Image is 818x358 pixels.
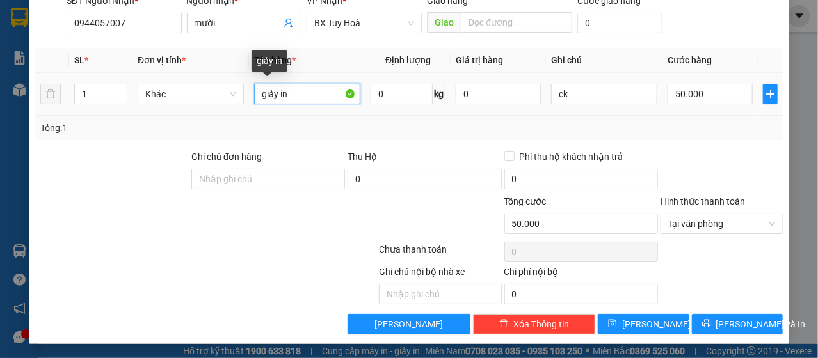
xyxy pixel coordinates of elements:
button: deleteXóa Thông tin [473,314,595,334]
div: Chưa thanh toán [378,242,502,265]
span: Xóa Thông tin [513,317,569,331]
div: Ghi chú nội bộ nhà xe [379,265,501,284]
button: plus [763,84,778,104]
span: Phí thu hộ khách nhận trả [515,150,629,164]
span: BX Tuy Hoà [314,13,414,33]
div: Tổng: 1 [40,121,317,135]
span: Tại văn phòng [668,214,775,233]
div: giấy in [252,50,287,72]
span: save [608,319,617,329]
span: [PERSON_NAME] [375,317,444,331]
span: kg [433,84,445,104]
span: Thu Hộ [348,152,377,162]
button: [PERSON_NAME] [348,314,470,334]
input: Cước giao hàng [577,13,662,33]
span: plus [764,89,777,99]
span: Giao [427,12,461,33]
th: Ghi chú [546,48,662,73]
input: Ghi chú đơn hàng [191,169,345,189]
span: user-add [284,18,294,28]
span: delete [499,319,508,329]
span: environment [88,86,97,95]
button: printer[PERSON_NAME] và In [692,314,783,334]
span: [PERSON_NAME] [622,317,691,331]
input: Nhập ghi chú [379,284,501,304]
span: Giá trị hàng [456,55,503,65]
input: 0 [456,84,541,104]
input: Dọc đường [461,12,572,33]
label: Ghi chú đơn hàng [191,152,262,162]
button: delete [40,84,61,104]
button: save[PERSON_NAME] [598,314,689,334]
label: Hình thức thanh toán [661,196,746,206]
span: Khác [145,84,236,104]
span: Đơn vị tính [138,55,186,65]
span: Tổng cước [504,196,547,206]
li: Cúc Tùng Limousine [6,6,186,54]
span: [PERSON_NAME] và In [716,317,806,331]
li: VP VP [GEOGRAPHIC_DATA] xe Limousine [6,69,88,111]
span: printer [702,319,711,329]
span: Định lượng [385,55,431,65]
input: VD: Bàn, Ghế [254,84,360,104]
li: VP BX Tuy Hoà [88,69,170,83]
span: SL [74,55,84,65]
div: Chi phí nội bộ [504,265,658,284]
span: Cước hàng [668,55,712,65]
input: Ghi Chú [551,84,657,104]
